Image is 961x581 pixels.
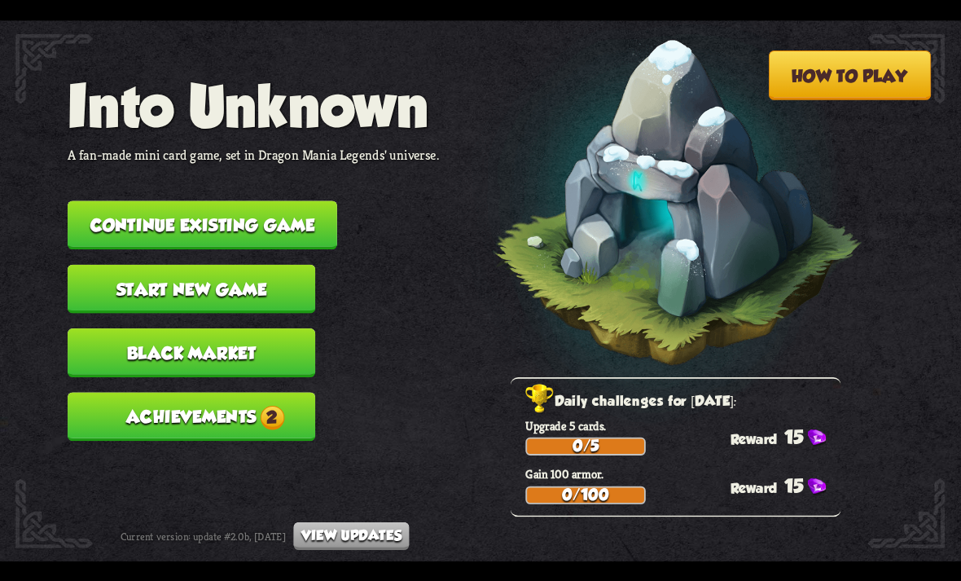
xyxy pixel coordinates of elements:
[68,73,439,138] h1: Into Unknown
[527,487,644,502] div: 0/100
[525,390,840,414] h2: Daily challenges for [DATE]:
[731,474,841,496] div: 15
[68,200,337,249] button: Continue existing game
[68,264,315,313] button: Start new game
[731,425,841,447] div: 15
[293,522,409,549] button: View updates
[68,328,315,377] button: Black Market
[525,466,840,482] p: Gain 100 armor.
[121,522,410,549] div: Current version: update #2.0b, [DATE]
[525,384,555,414] img: Golden_Trophy_Icon.png
[68,392,315,441] button: Achievements2
[525,417,840,433] p: Upgrade 5 cards.
[527,438,644,453] div: 0/5
[260,405,284,429] span: 2
[769,51,932,100] button: How to play
[68,146,439,163] p: A fan-made mini card game, set in Dragon Mania Legends' universe.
